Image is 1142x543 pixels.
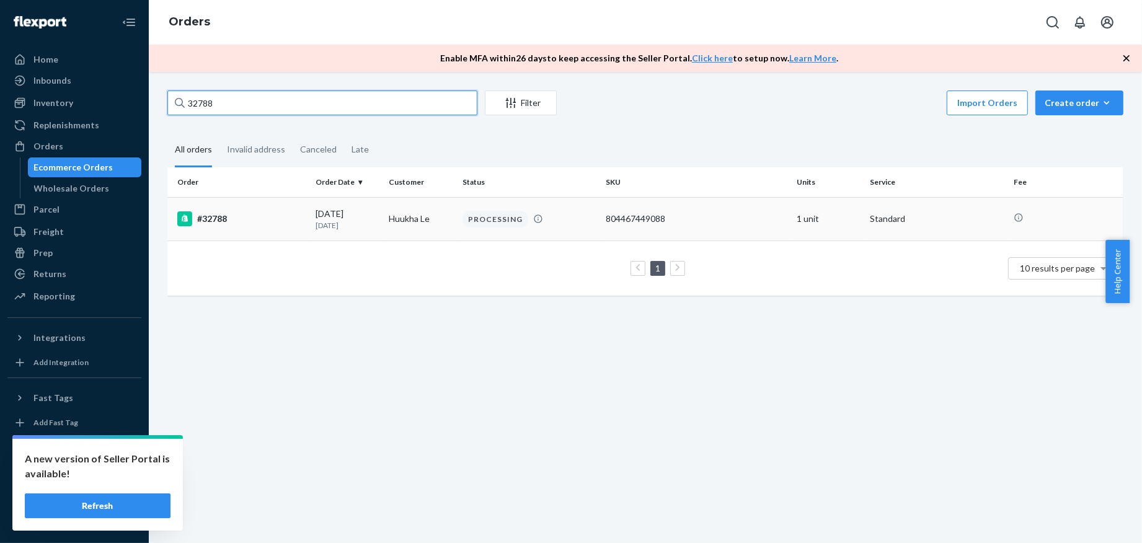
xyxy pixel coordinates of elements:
[33,392,73,404] div: Fast Tags
[7,487,141,507] a: Help Center
[653,263,663,273] a: Page 1 is your current page
[601,167,792,197] th: SKU
[33,203,60,216] div: Parcel
[33,332,86,344] div: Integrations
[865,167,1009,197] th: Service
[485,90,557,115] button: Filter
[316,220,379,231] p: [DATE]
[7,286,141,306] a: Reporting
[28,157,142,177] a: Ecommerce Orders
[1035,90,1123,115] button: Create order
[34,161,113,174] div: Ecommerce Orders
[1020,263,1096,273] span: 10 results per page
[34,182,110,195] div: Wholesale Orders
[7,388,141,408] button: Fast Tags
[33,357,89,368] div: Add Integration
[7,508,141,528] button: Give Feedback
[1105,240,1130,303] button: Help Center
[7,50,141,69] a: Home
[7,466,141,486] a: Talk to Support
[1045,97,1114,109] div: Create order
[227,133,285,166] div: Invalid address
[117,10,141,35] button: Close Navigation
[25,451,170,481] p: A new version of Seller Portal is available!
[177,211,306,226] div: #32788
[33,290,75,302] div: Reporting
[175,133,212,167] div: All orders
[316,208,379,231] div: [DATE]
[33,226,64,238] div: Freight
[7,71,141,90] a: Inbounds
[870,213,1004,225] p: Standard
[463,211,528,227] div: PROCESSING
[7,200,141,219] a: Parcel
[33,53,58,66] div: Home
[384,197,458,241] td: Huukha Le
[33,417,78,428] div: Add Fast Tag
[606,213,787,225] div: 804467449088
[28,179,142,198] a: Wholesale Orders
[7,413,141,433] a: Add Fast Tag
[167,167,311,197] th: Order
[7,93,141,113] a: Inventory
[25,493,170,518] button: Refresh
[7,136,141,156] a: Orders
[1095,10,1120,35] button: Open account menu
[792,167,865,197] th: Units
[33,140,63,152] div: Orders
[33,74,71,87] div: Inbounds
[7,264,141,284] a: Returns
[7,353,141,373] a: Add Integration
[7,222,141,242] a: Freight
[440,52,838,64] p: Enable MFA within 26 days to keep accessing the Seller Portal. to setup now. .
[389,177,453,187] div: Customer
[33,268,66,280] div: Returns
[7,328,141,348] button: Integrations
[1068,10,1092,35] button: Open notifications
[352,133,369,166] div: Late
[300,133,337,166] div: Canceled
[692,53,733,63] a: Click here
[947,90,1028,115] button: Import Orders
[33,247,53,259] div: Prep
[789,53,836,63] a: Learn More
[485,97,556,109] div: Filter
[7,243,141,263] a: Prep
[7,115,141,135] a: Replenishments
[167,90,477,115] input: Search orders
[311,167,384,197] th: Order Date
[1040,10,1065,35] button: Open Search Box
[33,97,73,109] div: Inventory
[1009,167,1123,197] th: Fee
[7,445,141,465] a: Settings
[159,4,220,40] ol: breadcrumbs
[792,197,865,241] td: 1 unit
[169,15,210,29] a: Orders
[458,167,601,197] th: Status
[14,16,66,29] img: Flexport logo
[33,119,99,131] div: Replenishments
